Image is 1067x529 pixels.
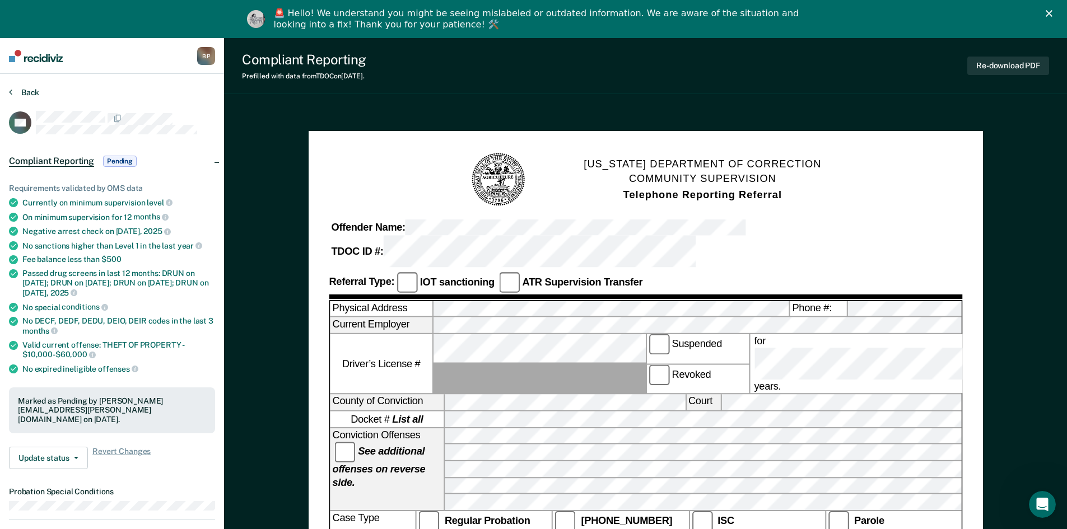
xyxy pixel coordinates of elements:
span: $500 [101,255,121,264]
label: Current Employer [330,317,432,333]
div: Passed drug screens in last 12 months: DRUN on [DATE]; DRUN on [DATE]; DRUN on [DATE]; DRUN on [D... [22,269,215,297]
div: No sanctions higher than Level 1 in the last [22,241,215,251]
div: Conviction Offenses [330,428,444,511]
strong: Offender Name: [331,222,405,233]
label: Driver’s License # [330,334,432,394]
img: Profile image for Kim [247,10,265,28]
span: 2025 [50,288,77,297]
label: Revoked [646,364,748,394]
input: Suspended [649,334,669,355]
div: Compliant Reporting [242,52,366,68]
strong: ATR Supervision Transfer [522,276,642,287]
span: Compliant Reporting [9,156,94,167]
span: year [178,241,202,250]
strong: See additional offenses on reverse side. [332,446,425,488]
div: No special [22,302,215,312]
span: $10,000-$60,000 [22,350,96,359]
span: Pending [103,156,137,167]
button: BP [197,47,215,65]
strong: Regular Probation [444,516,530,527]
img: TN Seal [470,152,526,208]
div: Fee balance less than [22,255,215,264]
strong: Telephone Reporting Referral [623,189,781,200]
span: months [22,326,58,335]
label: Court [686,395,720,410]
iframe: Intercom live chat [1029,491,1056,518]
div: Negative arrest check on [DATE], [22,226,215,236]
label: County of Conviction [330,395,444,410]
strong: [PHONE_NUMBER] [581,516,672,527]
input: ATR Supervision Transfer [498,272,519,293]
div: No expired ineligible [22,364,215,374]
dt: Probation Special Conditions [9,487,215,497]
div: Requirements validated by OMS data [9,184,215,193]
span: conditions [62,302,108,311]
label: Physical Address [330,301,432,316]
div: 🚨 Hello! We understand you might be seeing mislabeled or outdated information. We are aware of th... [274,8,803,30]
span: level [147,198,172,207]
strong: List all [392,414,423,425]
span: Docket # [351,413,423,426]
span: offenses [98,364,138,373]
span: Revert Changes [92,447,151,469]
input: See additional offenses on reverse side. [334,442,355,462]
div: B P [197,47,215,65]
img: Recidiviz [9,50,63,62]
span: 2025 [143,227,170,236]
strong: ISC [717,516,734,527]
strong: Referral Type: [329,276,394,287]
input: for years. [754,348,1066,380]
div: Valid current offense: THEFT OF PROPERTY - [22,340,215,359]
div: Prefilled with data from TDOC on [DATE] . [242,72,366,80]
input: Revoked [649,364,669,385]
div: No DECF, DEDF, DEDU, DEIO, DEIR codes in the last 3 [22,316,215,335]
div: Marked as Pending by [PERSON_NAME][EMAIL_ADDRESS][PERSON_NAME][DOMAIN_NAME] on [DATE]. [18,396,206,424]
button: Update status [9,447,88,469]
button: Re-download PDF [967,57,1049,75]
div: Currently on minimum supervision [22,198,215,208]
input: IOT sanctioning [397,272,417,293]
button: Back [9,87,39,97]
div: On minimum supervision for 12 [22,212,215,222]
label: Suspended [646,334,748,363]
h1: [US_STATE] DEPARTMENT OF CORRECTION COMMUNITY SUPERVISION [584,157,821,203]
div: Close [1046,10,1057,17]
strong: TDOC ID #: [331,246,383,257]
strong: IOT sanctioning [420,276,494,287]
span: months [133,212,169,221]
label: Phone #: [790,301,846,316]
strong: Parole [854,516,884,527]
